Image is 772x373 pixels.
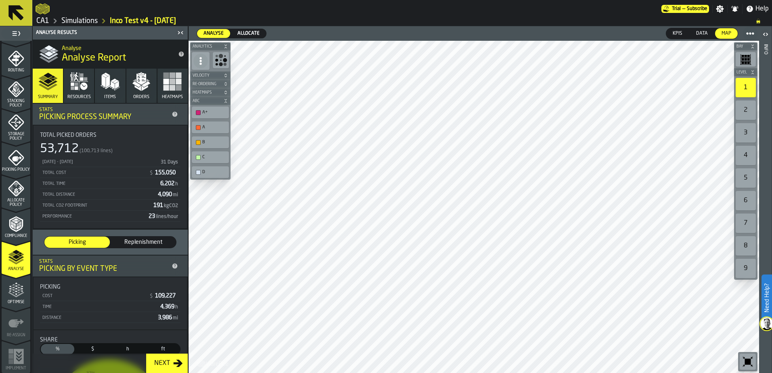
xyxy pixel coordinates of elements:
[40,132,180,138] div: Title
[104,94,116,100] span: Items
[755,4,769,14] span: Help
[191,90,222,95] span: Heatmaps
[2,168,30,172] span: Picking Policy
[40,337,180,343] div: Title
[110,17,176,25] a: link-to-/wh/i/76e2a128-1b54-4d66-80d4-05ae4c277723/simulations/8d44a6b2-1818-4dd6-9391-35c21ef42469
[190,165,231,180] div: button-toolbar-undefined
[734,99,757,122] div: button-toolbar-undefined
[36,17,49,25] a: link-to-/wh/i/76e2a128-1b54-4d66-80d4-05ae4c277723
[728,5,742,13] label: button-toggle-Notifications
[40,211,180,222] div: StatList-item-Performance
[111,237,176,248] div: thumb
[763,42,768,371] div: Info
[160,181,179,186] span: 6,202
[2,267,30,271] span: Analyse
[666,28,689,39] label: button-switch-multi-KPIs
[150,293,153,299] span: $
[2,234,30,238] span: Compliance
[738,352,757,371] div: button-toolbar-undefined
[110,236,176,248] label: button-switch-multi-Replenishment
[40,343,75,355] label: button-switch-multi-Share
[175,28,186,38] label: button-toggle-Close me
[736,236,756,256] div: 8
[193,108,227,117] div: A+
[162,94,183,100] span: Heatmaps
[735,70,749,75] span: Level
[75,343,110,355] label: button-switch-multi-Cost
[672,6,681,12] span: Trial
[682,6,685,12] span: —
[40,290,180,301] div: StatList-item-Cost
[36,16,769,26] nav: Breadcrumb
[687,6,707,12] span: Subscribe
[40,284,61,290] span: Picking
[150,170,153,176] span: $
[148,346,178,353] span: ft
[2,76,30,108] li: menu Stacking Policy
[735,44,749,49] span: Bay
[42,170,146,176] div: Total Cost
[190,355,236,371] a: logo-header
[2,198,30,207] span: Allocate Policy
[151,358,173,368] div: Next
[2,68,30,73] span: Routing
[40,301,180,312] div: StatList-item-Time
[2,142,30,174] li: menu Picking Policy
[191,73,222,78] span: Velocity
[661,5,709,13] div: Menu Subscription
[34,30,175,36] div: Analyse Results
[231,29,266,38] label: button-switch-multi-Allocate
[193,138,227,147] div: B
[158,192,179,197] span: 4,090
[40,284,180,290] div: Title
[743,4,772,14] label: button-toggle-Help
[42,203,150,208] div: Total CO2 Footprint
[231,29,266,38] div: thumb
[661,5,709,13] a: link-to-/wh/i/76e2a128-1b54-4d66-80d4-05ae4c277723/pricing/
[175,305,178,310] span: h
[734,144,757,167] div: button-toolbar-undefined
[44,237,110,248] div: thumb
[2,300,30,304] span: Optimise
[690,28,714,39] div: thumb
[67,94,91,100] span: Resources
[689,28,715,39] label: button-switch-multi-Data
[214,54,227,67] svg: Show Congestion
[40,312,180,323] div: StatList-item-Distance
[190,42,231,50] button: button-
[666,28,689,39] div: thumb
[48,238,107,246] span: Picking
[669,30,686,37] span: KPIs
[173,193,178,197] span: mi
[713,5,727,13] label: button-toggle-Settings
[734,122,757,144] div: button-toolbar-undefined
[146,354,188,373] button: button-Next
[33,26,188,40] header: Analyse Results
[42,214,145,219] div: Performance
[759,26,772,373] header: Info
[202,140,227,145] div: B
[190,135,231,150] div: button-toolbar-undefined
[191,44,222,49] span: Analytics
[42,315,155,321] div: Distance
[39,113,168,122] div: Picking Process Summary
[202,170,227,175] div: D
[190,150,231,165] div: button-toolbar-undefined
[40,156,180,167] div: StatList-item-8/1/2025 - 8/31/2025
[734,76,757,99] div: button-toolbar-undefined
[2,132,30,141] span: Storage Policy
[190,71,231,80] button: button-
[190,120,231,135] div: button-toolbar-undefined
[762,275,771,321] label: Need Help?
[2,208,30,241] li: menu Compliance
[145,343,180,355] label: button-switch-multi-Distance
[61,17,98,25] a: link-to-/wh/i/76e2a128-1b54-4d66-80d4-05ae4c277723
[155,293,177,299] span: 109,227
[734,189,757,212] div: button-toolbar-undefined
[40,200,180,211] div: StatList-item-Total CO2 Footprint
[2,10,30,42] li: menu Agents
[190,105,231,120] div: button-toolbar-undefined
[2,99,30,108] span: Stacking Policy
[202,155,227,160] div: C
